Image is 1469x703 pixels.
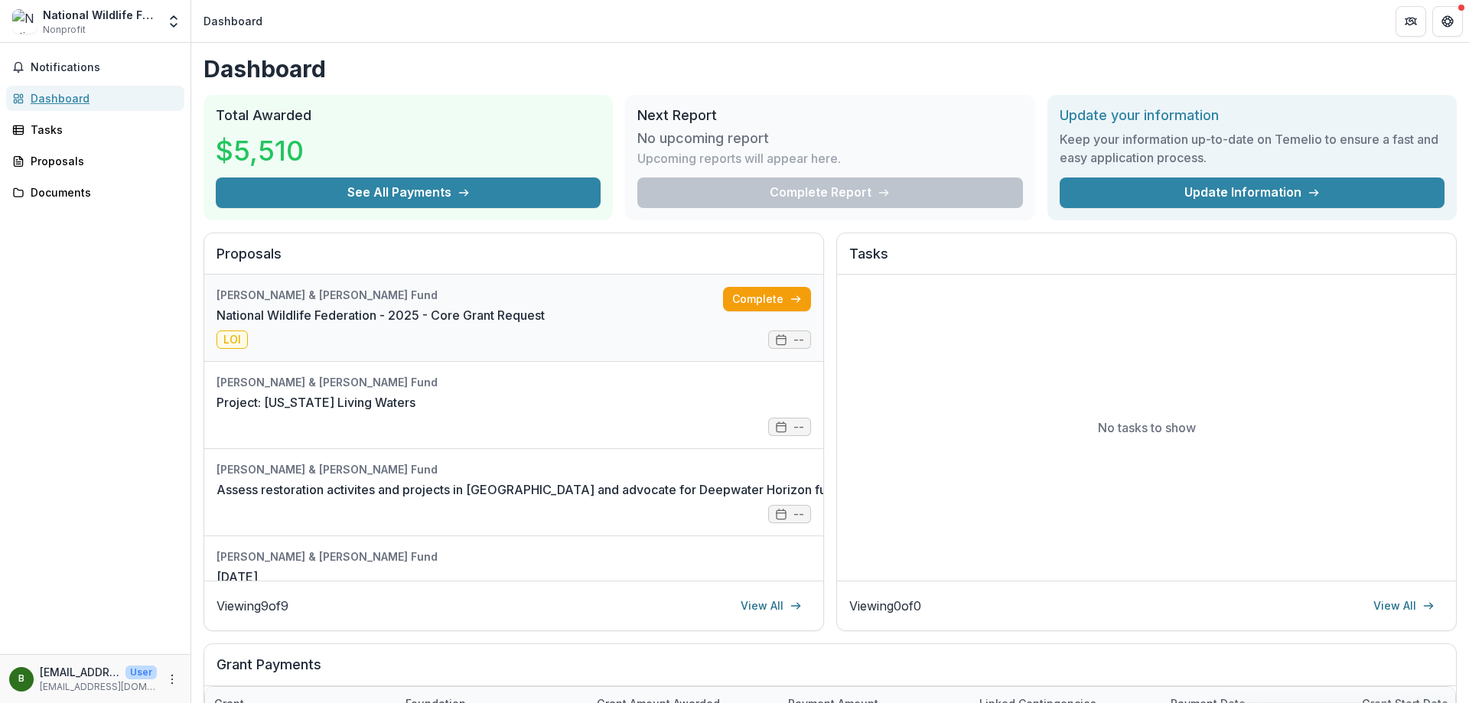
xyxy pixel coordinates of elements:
[217,480,847,499] a: Assess restoration activites and projects in [GEOGRAPHIC_DATA] and advocate for Deepwater Horizon...
[217,393,415,412] a: Project: [US_STATE] Living Waters
[1098,418,1196,437] p: No tasks to show
[163,670,181,688] button: More
[217,597,288,615] p: Viewing 9 of 9
[6,55,184,80] button: Notifications
[163,6,184,37] button: Open entity switcher
[6,117,184,142] a: Tasks
[731,594,811,618] a: View All
[637,130,769,147] h3: No upcoming report
[637,107,1022,124] h2: Next Report
[723,287,811,311] a: Complete
[217,656,1444,685] h2: Grant Payments
[31,153,172,169] div: Proposals
[40,664,119,680] p: [EMAIL_ADDRESS][DOMAIN_NAME]
[1396,6,1426,37] button: Partners
[204,13,262,29] div: Dashboard
[1060,177,1445,208] a: Update Information
[31,61,178,74] span: Notifications
[6,86,184,111] a: Dashboard
[31,184,172,200] div: Documents
[31,90,172,106] div: Dashboard
[6,180,184,205] a: Documents
[43,23,86,37] span: Nonprofit
[637,149,841,168] p: Upcoming reports will appear here.
[197,10,269,32] nav: breadcrumb
[40,680,157,694] p: [EMAIL_ADDRESS][DOMAIN_NAME]
[1364,594,1444,618] a: View All
[216,177,601,208] button: See All Payments
[31,122,172,138] div: Tasks
[125,666,157,679] p: User
[217,306,545,324] a: National Wildlife Federation - 2025 - Core Grant Request
[1060,107,1445,124] h2: Update your information
[204,55,1457,83] h1: Dashboard
[43,7,157,23] div: National Wildlife Federation
[1060,130,1445,167] h3: Keep your information up-to-date on Temelio to ensure a fast and easy application process.
[6,148,184,174] a: Proposals
[18,674,24,684] div: bertrandd@nwf.org
[849,246,1444,275] h2: Tasks
[849,597,921,615] p: Viewing 0 of 0
[217,568,258,586] a: [DATE]
[216,107,601,124] h2: Total Awarded
[12,9,37,34] img: National Wildlife Federation
[1432,6,1463,37] button: Get Help
[217,246,811,275] h2: Proposals
[216,130,331,171] h3: $5,510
